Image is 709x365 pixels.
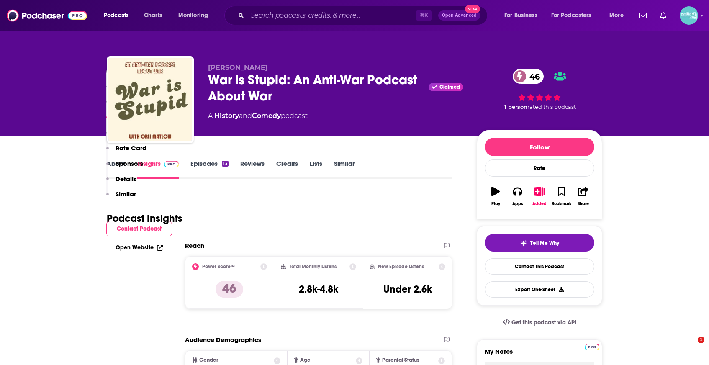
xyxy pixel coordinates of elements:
[116,190,136,198] p: Similar
[116,159,143,167] p: Sponsors
[504,104,527,110] span: 1 person
[504,10,537,21] span: For Business
[477,64,602,116] div: 46 1 personrated this podcast
[485,181,506,211] button: Play
[239,112,252,120] span: and
[232,6,496,25] div: Search podcasts, credits, & more...
[485,258,594,275] a: Contact This Podcast
[222,161,229,167] div: 13
[178,10,208,21] span: Monitoring
[116,244,163,251] a: Open Website
[550,181,572,211] button: Bookmark
[585,342,599,350] a: Pro website
[680,6,698,25] img: User Profile
[442,13,477,18] span: Open Advanced
[216,281,243,298] p: 46
[202,264,235,270] h2: Power Score™
[657,8,670,23] a: Show notifications dropdown
[530,240,559,247] span: Tell Me Why
[116,175,136,183] p: Details
[532,201,547,206] div: Added
[139,9,167,22] a: Charts
[289,264,337,270] h2: Total Monthly Listens
[529,181,550,211] button: Added
[609,10,624,21] span: More
[208,64,268,72] span: [PERSON_NAME]
[185,242,204,249] h2: Reach
[698,337,704,343] span: 1
[680,6,698,25] span: Logged in as JessicaPellien
[214,112,239,120] a: History
[485,234,594,252] button: tell me why sparkleTell Me Why
[546,9,604,22] button: open menu
[185,336,261,344] h2: Audience Demographics
[383,283,432,296] h3: Under 2.6k
[190,159,229,179] a: Episodes13
[527,104,576,110] span: rated this podcast
[106,175,136,190] button: Details
[247,9,416,22] input: Search podcasts, credits, & more...
[498,9,548,22] button: open menu
[521,69,544,84] span: 46
[506,181,528,211] button: Apps
[7,8,87,23] img: Podchaser - Follow, Share and Rate Podcasts
[485,347,594,362] label: My Notes
[334,159,354,179] a: Similar
[604,9,634,22] button: open menu
[382,357,419,363] span: Parental Status
[172,9,219,22] button: open menu
[106,159,143,175] button: Sponsors
[681,337,701,357] iframe: Intercom live chat
[300,357,311,363] span: Age
[513,69,544,84] a: 46
[106,221,172,236] button: Contact Podcast
[98,9,139,22] button: open menu
[636,8,650,23] a: Show notifications dropdown
[240,159,265,179] a: Reviews
[310,159,322,179] a: Lists
[104,10,128,21] span: Podcasts
[520,240,527,247] img: tell me why sparkle
[208,111,308,121] div: A podcast
[585,344,599,350] img: Podchaser Pro
[552,201,571,206] div: Bookmark
[491,201,500,206] div: Play
[551,10,591,21] span: For Podcasters
[485,281,594,298] button: Export One-Sheet
[252,112,281,120] a: Comedy
[485,138,594,156] button: Follow
[439,85,460,89] span: Claimed
[496,312,583,333] a: Get this podcast via API
[416,10,432,21] span: ⌘ K
[299,283,338,296] h3: 2.8k-4.8k
[485,159,594,177] div: Rate
[199,357,218,363] span: Gender
[511,319,576,326] span: Get this podcast via API
[573,181,594,211] button: Share
[144,10,162,21] span: Charts
[438,10,480,21] button: Open AdvancedNew
[276,159,298,179] a: Credits
[106,190,136,206] button: Similar
[578,201,589,206] div: Share
[108,58,192,141] img: War is Stupid: An Anti-War Podcast About War
[512,201,523,206] div: Apps
[680,6,698,25] button: Show profile menu
[465,5,480,13] span: New
[378,264,424,270] h2: New Episode Listens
